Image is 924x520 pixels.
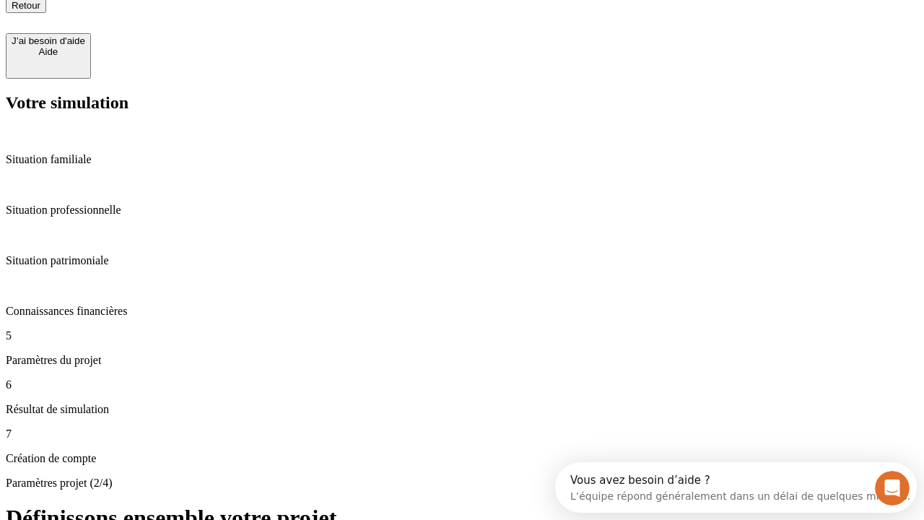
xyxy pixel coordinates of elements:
iframe: Intercom live chat discovery launcher [555,462,917,513]
p: 5 [6,329,918,342]
p: Résultat de simulation [6,403,918,416]
div: L’équipe répond généralement dans un délai de quelques minutes. [15,24,355,39]
p: 7 [6,428,918,441]
p: Connaissances financières [6,305,918,318]
p: Situation professionnelle [6,204,918,217]
p: Création de compte [6,452,918,465]
button: J’ai besoin d'aideAide [6,33,91,79]
iframe: Intercom live chat [875,471,910,506]
p: Situation patrimoniale [6,254,918,267]
h2: Votre simulation [6,93,918,113]
p: 6 [6,378,918,391]
div: J’ai besoin d'aide [12,35,85,46]
div: Vous avez besoin d’aide ? [15,12,355,24]
p: Paramètres du projet [6,354,918,367]
p: Paramètres projet (2/4) [6,477,918,490]
p: Situation familiale [6,153,918,166]
div: Ouvrir le Messenger Intercom [6,6,398,45]
div: Aide [12,46,85,57]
